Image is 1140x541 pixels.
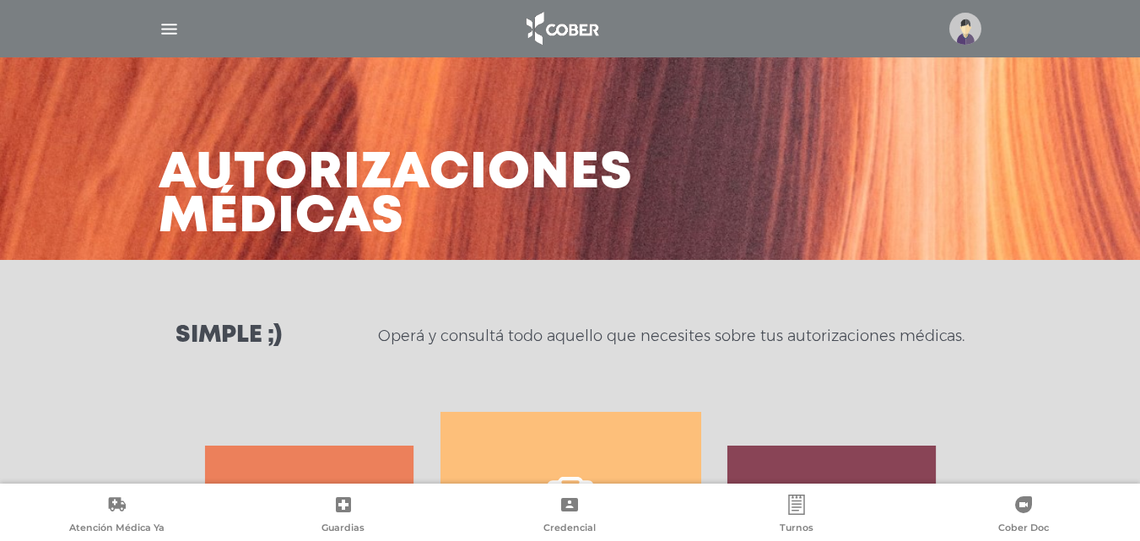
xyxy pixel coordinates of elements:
a: Cober Doc [910,495,1137,538]
img: profile-placeholder.svg [949,13,981,45]
a: Turnos [683,495,910,538]
img: Cober_menu-lines-white.svg [159,19,180,40]
h3: Autorizaciones médicas [159,152,633,240]
a: Guardias [230,495,457,538]
img: logo_cober_home-white.png [517,8,606,49]
span: Credencial [543,522,596,537]
span: Cober Doc [998,522,1049,537]
span: Atención Médica Ya [69,522,165,537]
a: Atención Médica Ya [3,495,230,538]
span: Turnos [780,522,813,537]
h3: Simple ;) [176,324,282,348]
p: Operá y consultá todo aquello que necesites sobre tus autorizaciones médicas. [378,326,964,346]
a: Credencial [457,495,683,538]
span: Guardias [321,522,365,537]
